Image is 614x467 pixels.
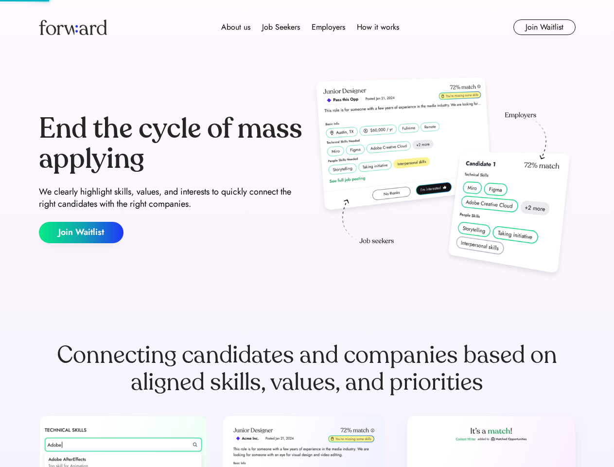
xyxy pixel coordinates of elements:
div: Connecting candidates and companies based on aligned skills, values, and priorities [39,341,576,396]
div: Employers [312,21,345,33]
div: About us [221,21,250,33]
img: hero-image.png [311,74,576,283]
div: We clearly highlight skills, values, and interests to quickly connect the right candidates with t... [39,186,303,210]
div: How it works [357,21,399,33]
div: Job Seekers [262,21,300,33]
button: Join Waitlist [513,19,576,35]
img: Forward logo [39,19,107,35]
div: End the cycle of mass applying [39,114,303,174]
button: Join Waitlist [39,222,123,243]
